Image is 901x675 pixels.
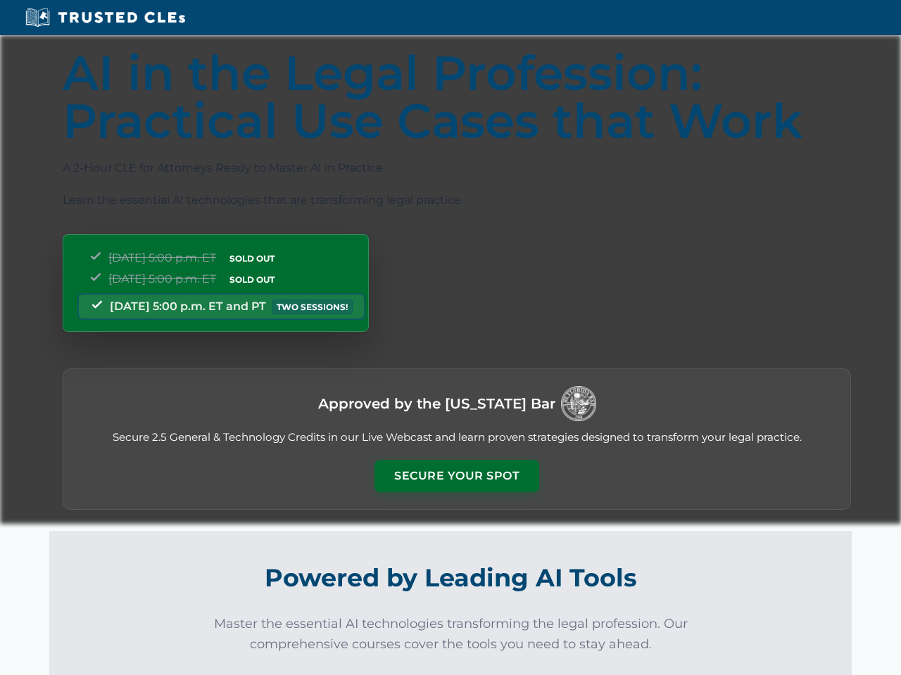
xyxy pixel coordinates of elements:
p: Secure 2.5 General & Technology Credits in our Live Webcast and learn proven strategies designed ... [80,430,833,446]
span: SOLD OUT [225,272,279,287]
h1: AI in the Legal Profession: Practical Use Cases that Work [63,49,851,145]
span: [DATE] 5:00 p.m. ET [108,251,216,264]
img: Logo [561,386,596,421]
p: Master the essential AI technologies transforming the legal profession. Our comprehensive courses... [204,614,697,655]
span: SOLD OUT [225,251,279,266]
img: Trusted CLEs [21,7,189,28]
h3: Approved by the [US_STATE] Bar [318,391,555,416]
button: Secure Your Spot [374,460,539,492]
p: Learn the essential AI technologies that are transforming legal practice. [63,191,851,210]
span: [DATE] 5:00 p.m. ET [108,272,216,285]
p: A 2-Hour CLE for Attorneys Ready to Master AI in Practice [63,159,851,177]
h2: Powered by Leading AI Tools [61,553,840,603]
